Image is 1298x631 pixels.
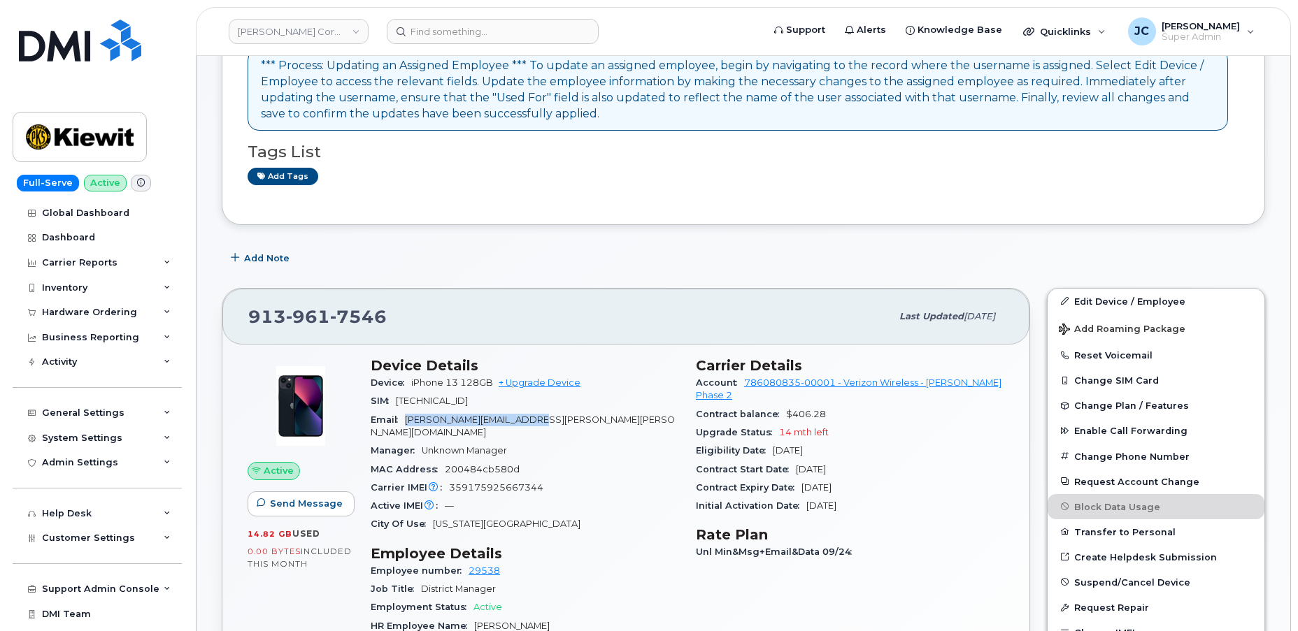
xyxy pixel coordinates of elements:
[1074,576,1190,587] span: Suspend/Cancel Device
[422,445,507,456] span: Unknown Manager
[696,526,1004,543] h3: Rate Plan
[1013,17,1115,45] div: Quicklinks
[918,23,1002,37] span: Knowledge Base
[1048,393,1264,418] button: Change Plan / Features
[696,464,796,474] span: Contract Start Date
[1048,342,1264,368] button: Reset Voicemail
[696,546,859,557] span: Unl Min&Msg+Email&Data 09/24
[445,500,454,511] span: —
[696,377,744,388] span: Account
[229,19,369,44] a: Kiewit Corporation
[1162,31,1240,43] span: Super Admin
[1059,324,1185,337] span: Add Roaming Package
[371,518,433,529] span: City Of Use
[964,311,995,321] span: [DATE]
[1048,570,1264,595] button: Suspend/Cancel Device
[248,168,318,185] a: Add tags
[371,445,422,456] span: Manager
[261,58,1215,122] div: *** Process: Updating an Assigned Employee *** To update an assigned employee, begin by navigatin...
[1134,23,1149,40] span: JC
[222,246,301,271] button: Add Note
[371,565,469,576] span: Employee number
[474,621,550,631] span: [PERSON_NAME]
[433,518,580,529] span: [US_STATE][GEOGRAPHIC_DATA]
[387,19,599,44] input: Find something...
[371,545,679,562] h3: Employee Details
[1040,26,1091,37] span: Quicklinks
[786,23,825,37] span: Support
[764,16,835,44] a: Support
[786,409,826,419] span: $406.28
[835,16,896,44] a: Alerts
[371,602,473,612] span: Employment Status
[1048,519,1264,544] button: Transfer to Personal
[806,500,836,511] span: [DATE]
[421,583,496,594] span: District Manager
[1074,426,1188,436] span: Enable Call Forwarding
[1048,444,1264,469] button: Change Phone Number
[857,23,886,37] span: Alerts
[696,445,773,456] span: Eligibility Date
[371,396,396,406] span: SIM
[371,377,411,388] span: Device
[244,252,290,265] span: Add Note
[469,565,500,576] a: 29538
[1048,289,1264,314] a: Edit Device / Employee
[264,464,294,477] span: Active
[449,482,543,493] span: 359175925667344
[499,377,580,388] a: + Upgrade Device
[371,414,675,437] span: [PERSON_NAME][EMAIL_ADDRESS][PERSON_NAME][PERSON_NAME][DOMAIN_NAME]
[371,464,445,474] span: MAC Address
[1048,469,1264,494] button: Request Account Change
[371,357,679,374] h3: Device Details
[801,482,832,493] span: [DATE]
[1048,544,1264,570] a: Create Helpdesk Submission
[371,500,445,511] span: Active IMEI
[248,546,301,556] span: 0.00 Bytes
[248,306,387,327] span: 913
[896,16,1012,44] a: Knowledge Base
[248,491,355,516] button: Send Message
[779,427,829,437] span: 14 mth left
[696,500,806,511] span: Initial Activation Date
[1048,494,1264,519] button: Block Data Usage
[696,409,786,419] span: Contract balance
[1048,418,1264,443] button: Enable Call Forwarding
[445,464,520,474] span: 200484cb580d
[1048,314,1264,342] button: Add Roaming Package
[371,482,449,493] span: Carrier IMEI
[371,414,405,425] span: Email
[696,357,1004,374] h3: Carrier Details
[1237,570,1288,621] iframe: Messenger Launcher
[411,377,493,388] span: iPhone 13 128GB
[796,464,826,474] span: [DATE]
[371,583,421,594] span: Job Title
[696,482,801,493] span: Contract Expiry Date
[371,621,474,631] span: HR Employee Name
[292,528,320,539] span: used
[1074,400,1189,411] span: Change Plan / Features
[270,497,343,510] span: Send Message
[773,445,803,456] span: [DATE]
[1162,20,1240,31] span: [PERSON_NAME]
[330,306,387,327] span: 7546
[248,143,1239,161] h3: Tags List
[899,311,964,321] span: Last updated
[1048,595,1264,620] button: Request Repair
[286,306,330,327] span: 961
[1048,368,1264,393] button: Change SIM Card
[473,602,502,612] span: Active
[259,364,343,448] img: image20231002-3703462-1ig824h.jpeg
[1118,17,1264,45] div: Jene Cook
[248,529,292,539] span: 14.82 GB
[696,377,1001,400] a: 786080835-00001 - Verizon Wireless - [PERSON_NAME] Phase 2
[396,396,468,406] span: [TECHNICAL_ID]
[696,427,779,437] span: Upgrade Status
